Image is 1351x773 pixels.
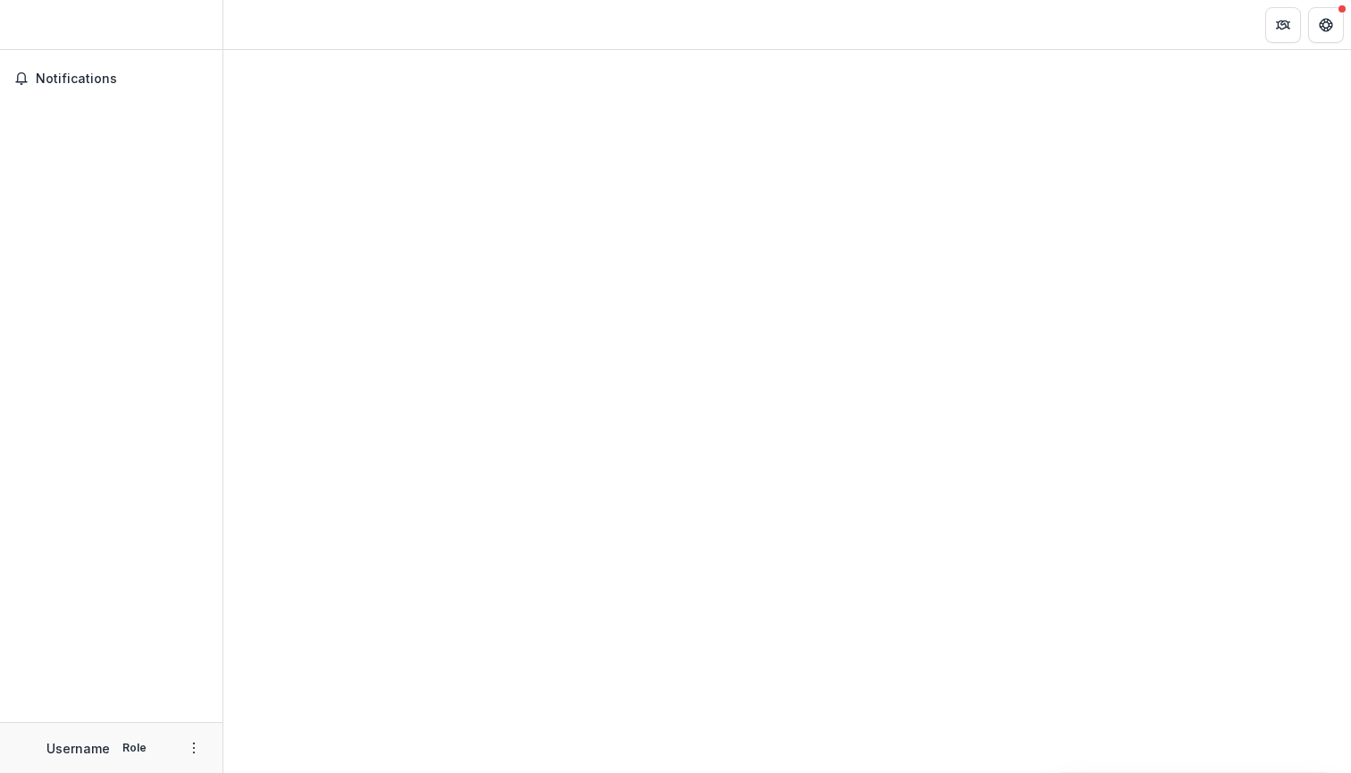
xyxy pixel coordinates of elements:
button: Get Help [1308,7,1344,43]
p: Role [117,740,152,756]
button: Notifications [7,64,215,93]
button: Partners [1265,7,1301,43]
button: More [183,737,205,759]
p: Username [46,739,110,758]
span: Notifications [36,71,208,87]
